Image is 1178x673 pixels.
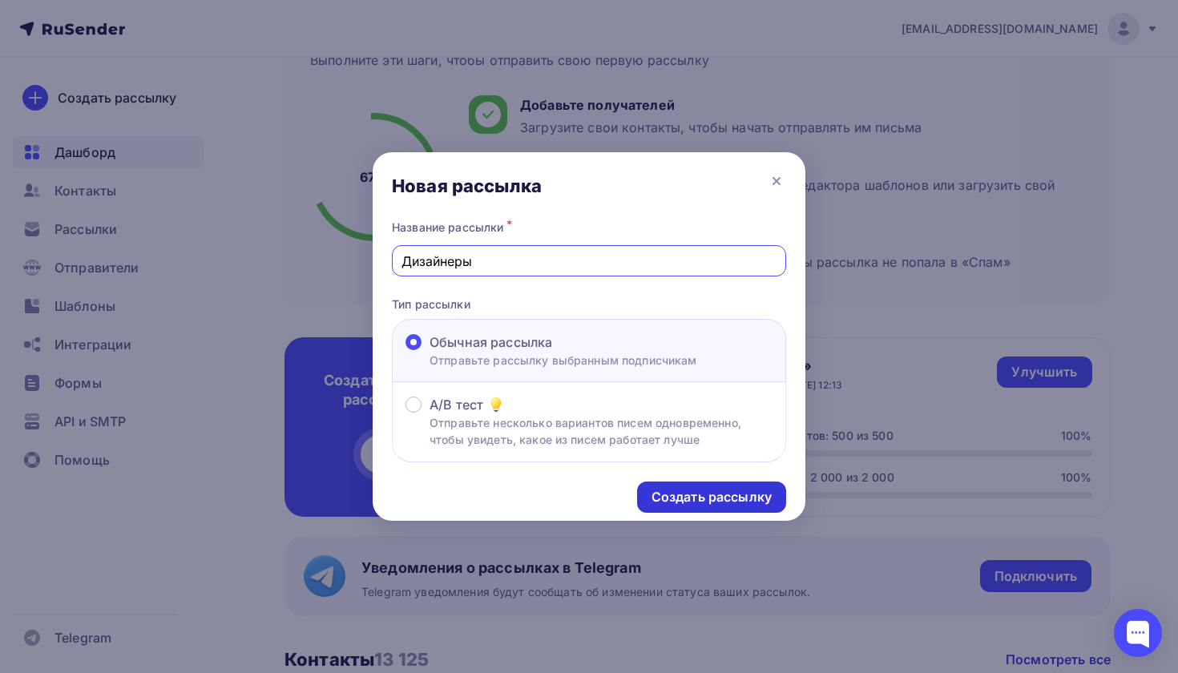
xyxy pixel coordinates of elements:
input: Придумайте название рассылки [401,252,777,271]
span: Обычная рассылка [430,332,552,352]
p: Отправьте несколько вариантов писем одновременно, чтобы увидеть, какое из писем работает лучше [430,414,773,448]
div: Название рассылки [392,216,786,239]
p: Тип рассылки [392,296,786,312]
div: Новая рассылка [392,175,542,197]
span: A/B тест [430,395,483,414]
p: Отправьте рассылку выбранным подписчикам [430,352,697,369]
div: Создать рассылку [652,488,772,506]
